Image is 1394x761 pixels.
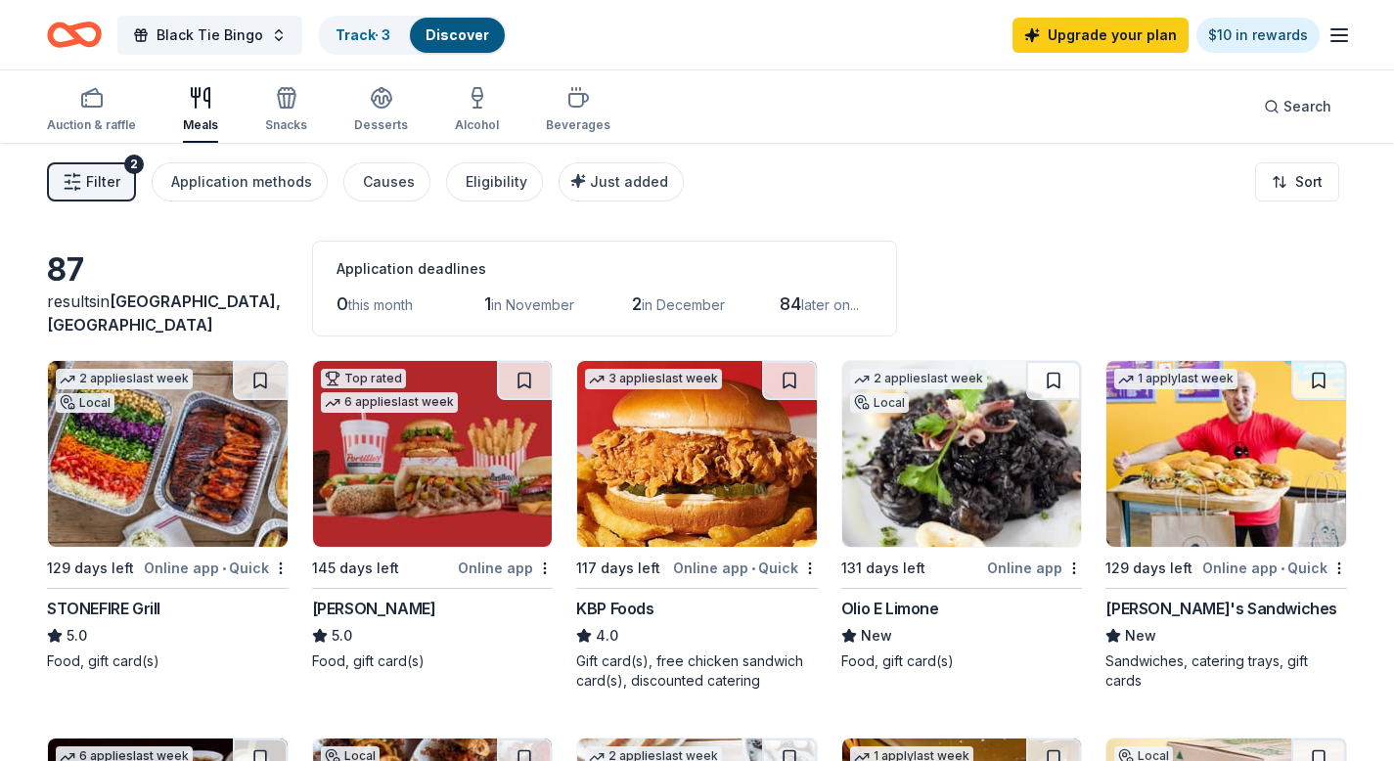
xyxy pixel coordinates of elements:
[466,170,527,194] div: Eligibility
[56,369,193,389] div: 2 applies last week
[354,117,408,133] div: Desserts
[171,170,312,194] div: Application methods
[152,162,328,201] button: Application methods
[546,117,610,133] div: Beverages
[673,556,818,580] div: Online app Quick
[1125,624,1156,648] span: New
[1255,162,1339,201] button: Sort
[47,557,134,580] div: 129 days left
[337,257,873,281] div: Application deadlines
[1105,557,1192,580] div: 129 days left
[321,369,406,388] div: Top rated
[343,162,430,201] button: Causes
[337,293,348,314] span: 0
[559,162,684,201] button: Just added
[585,369,722,389] div: 3 applies last week
[363,170,415,194] div: Causes
[642,296,725,313] span: in December
[312,557,399,580] div: 145 days left
[313,361,553,547] img: Image for Portillo's
[751,560,755,576] span: •
[484,293,491,314] span: 1
[861,624,892,648] span: New
[1295,170,1323,194] span: Sort
[157,23,263,47] span: Black Tie Bingo
[780,293,801,314] span: 84
[86,170,120,194] span: Filter
[265,78,307,143] button: Snacks
[576,651,818,691] div: Gift card(s), free chicken sandwich card(s), discounted catering
[576,360,818,691] a: Image for KBP Foods3 applieslast week117 days leftOnline app•QuickKBP Foods4.0Gift card(s), free ...
[117,16,302,55] button: Black Tie Bingo
[47,78,136,143] button: Auction & raffle
[850,393,909,413] div: Local
[455,117,499,133] div: Alcohol
[841,597,939,620] div: Olio E Limone
[47,162,136,201] button: Filter2
[47,291,281,335] span: [GEOGRAPHIC_DATA], [GEOGRAPHIC_DATA]
[596,624,618,648] span: 4.0
[1106,361,1346,547] img: Image for Ike's Sandwiches
[47,597,160,620] div: STONEFIRE Grill
[47,290,289,336] div: results
[446,162,543,201] button: Eligibility
[318,16,507,55] button: Track· 3Discover
[1012,18,1189,53] a: Upgrade your plan
[850,369,987,389] div: 2 applies last week
[632,293,642,314] span: 2
[546,78,610,143] button: Beverages
[312,360,554,671] a: Image for Portillo'sTop rated6 applieslast week145 days leftOnline app[PERSON_NAME]5.0Food, gift ...
[426,26,489,43] a: Discover
[801,296,859,313] span: later on...
[1248,87,1347,126] button: Search
[183,78,218,143] button: Meals
[455,78,499,143] button: Alcohol
[332,624,352,648] span: 5.0
[1202,556,1347,580] div: Online app Quick
[1105,360,1347,691] a: Image for Ike's Sandwiches1 applylast week129 days leftOnline app•Quick[PERSON_NAME]'s Sandwiches...
[348,296,413,313] span: this month
[47,250,289,290] div: 87
[312,597,436,620] div: [PERSON_NAME]
[183,117,218,133] div: Meals
[841,557,925,580] div: 131 days left
[1196,18,1320,53] a: $10 in rewards
[47,12,102,58] a: Home
[576,557,660,580] div: 117 days left
[1105,651,1347,691] div: Sandwiches, catering trays, gift cards
[47,117,136,133] div: Auction & raffle
[1114,369,1237,389] div: 1 apply last week
[987,556,1082,580] div: Online app
[336,26,390,43] a: Track· 3
[1105,597,1337,620] div: [PERSON_NAME]'s Sandwiches
[841,651,1083,671] div: Food, gift card(s)
[1281,560,1284,576] span: •
[590,173,668,190] span: Just added
[491,296,574,313] span: in November
[67,624,87,648] span: 5.0
[577,361,817,547] img: Image for KBP Foods
[56,393,114,413] div: Local
[842,361,1082,547] img: Image for Olio E Limone
[312,651,554,671] div: Food, gift card(s)
[1283,95,1331,118] span: Search
[124,155,144,174] div: 2
[354,78,408,143] button: Desserts
[48,361,288,547] img: Image for STONEFIRE Grill
[321,392,458,413] div: 6 applies last week
[222,560,226,576] span: •
[576,597,653,620] div: KBP Foods
[144,556,289,580] div: Online app Quick
[458,556,553,580] div: Online app
[47,651,289,671] div: Food, gift card(s)
[47,291,281,335] span: in
[47,360,289,671] a: Image for STONEFIRE Grill2 applieslast weekLocal129 days leftOnline app•QuickSTONEFIRE Grill5.0Fo...
[841,360,1083,671] a: Image for Olio E Limone2 applieslast weekLocal131 days leftOnline appOlio E LimoneNewFood, gift c...
[265,117,307,133] div: Snacks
